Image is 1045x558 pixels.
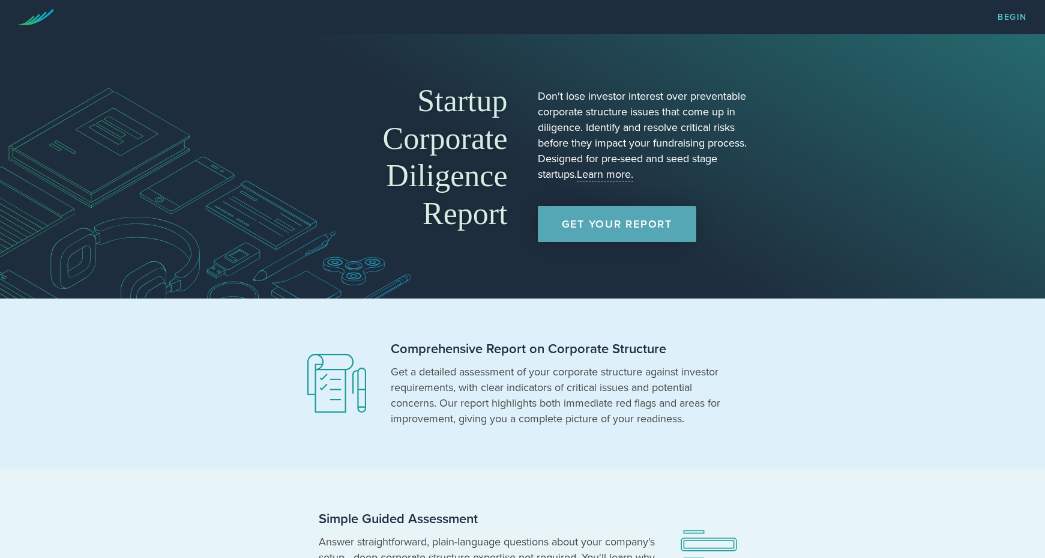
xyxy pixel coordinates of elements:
h2: Simple Guided Assessment [319,511,655,528]
p: Don't lose investor interest over preventable corporate structure issues that come up in diligenc... [538,88,751,182]
h2: Comprehensive Report on Corporate Structure [391,341,727,358]
p: Get a detailed assessment of your corporate structure against investor requirements, with clear i... [391,364,727,426]
a: Begin [998,13,1027,22]
a: Get Your Report [538,206,696,242]
a: Learn more. [577,168,633,181]
h1: Startup Corporate Diligence Report [295,82,508,232]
